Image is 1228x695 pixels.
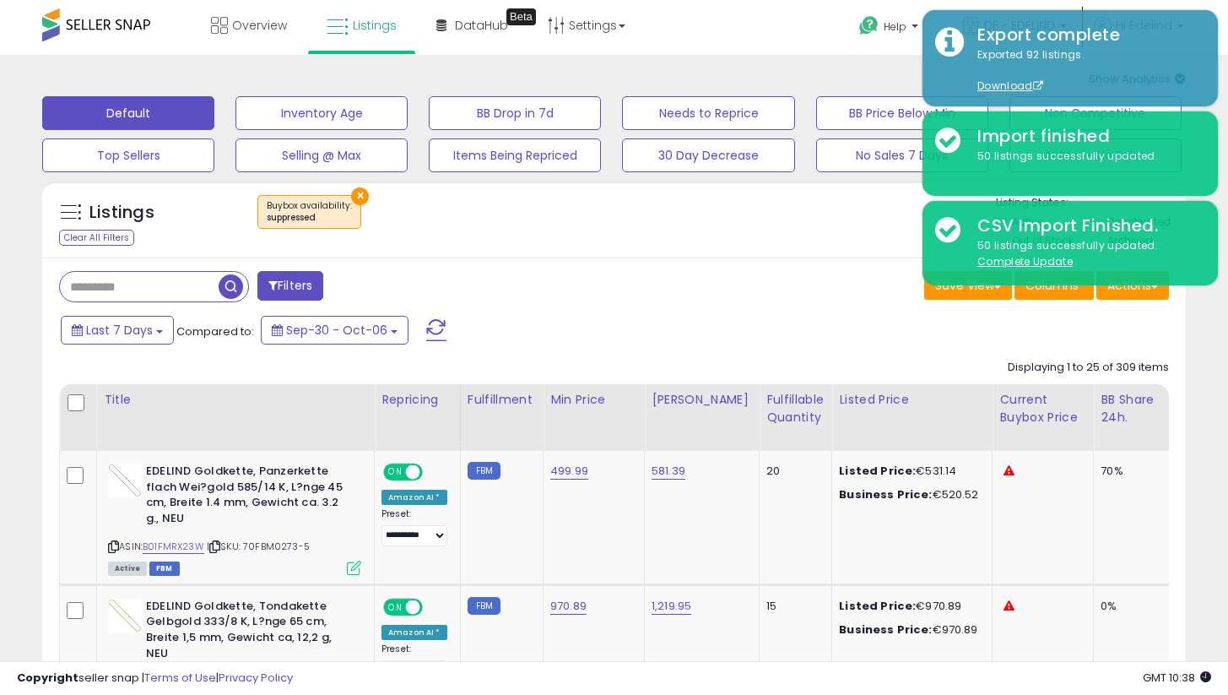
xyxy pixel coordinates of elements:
[1025,277,1079,294] span: Columns
[381,643,447,681] div: Preset:
[977,254,1073,269] u: Complete Update
[381,508,447,546] div: Preset:
[149,562,180,576] span: FBM
[924,271,1012,300] button: Save View
[1101,464,1156,479] div: 70%
[884,19,906,34] span: Help
[652,391,752,409] div: [PERSON_NAME]
[144,670,216,686] a: Terms of Use
[839,599,979,614] div: €970.89
[1101,599,1156,614] div: 0%
[839,391,985,409] div: Listed Price
[108,464,361,573] div: ASIN:
[1008,360,1169,376] div: Displaying 1 to 25 of 309 items
[207,540,310,553] span: | SKU: 70FBM0273-5
[839,486,932,502] b: Business Price:
[286,322,387,339] span: Sep-30 - Oct-06
[506,8,536,25] div: Tooltip anchor
[1014,271,1094,300] button: Columns
[977,79,1043,93] a: Download
[108,562,147,576] span: All listings currently available for purchase on Amazon
[965,214,1205,238] div: CSV Import Finished.
[429,96,601,130] button: BB Drop in 7d
[965,23,1205,47] div: Export complete
[17,671,293,687] div: seller snap | |
[267,212,352,224] div: suppressed
[108,464,142,497] img: 31fY5Cf31JL._SL40_.jpg
[622,96,794,130] button: Needs to Reprice
[839,487,979,502] div: €520.52
[146,464,351,530] b: EDELIND Goldkette, Panzerkette flach Wei?gold 585/14 K, L?nge 45 cm, Breite 1.4 mm, Gewicht ca. 3...
[839,622,932,638] b: Business Price:
[839,464,979,479] div: €531.14
[381,391,453,409] div: Repricing
[267,199,352,225] span: Buybox availability :
[381,625,447,640] div: Amazon AI *
[965,149,1205,165] div: 50 listings successfully updated.
[766,599,819,614] div: 15
[965,238,1205,269] div: 50 listings successfully updated.
[965,47,1205,95] div: Exported 92 listings.
[455,17,508,34] span: DataHub
[550,463,588,480] a: 499.99
[550,391,637,409] div: Min Price
[816,96,988,130] button: BB Price Below Min
[143,540,204,554] a: B01FMRX23W
[652,598,691,615] a: 1,219.95
[61,316,174,345] button: Last 7 Days
[420,600,447,614] span: OFF
[468,597,500,615] small: FBM
[235,96,408,130] button: Inventory Age
[1101,391,1162,426] div: BB Share 24h.
[420,465,447,480] span: OFF
[219,670,293,686] a: Privacy Policy
[468,462,500,480] small: FBM
[232,17,287,34] span: Overview
[176,323,254,339] span: Compared to:
[550,598,587,615] a: 970.89
[652,463,685,480] a: 581.39
[999,391,1086,426] div: Current Buybox Price
[353,17,397,34] span: Listings
[839,622,979,638] div: €970.89
[235,138,408,172] button: Selling @ Max
[622,138,794,172] button: 30 Day Decrease
[839,598,916,614] b: Listed Price:
[89,201,154,225] h5: Listings
[816,138,988,172] button: No Sales 7 Days
[257,271,323,301] button: Filters
[385,465,406,480] span: ON
[17,670,78,686] strong: Copyright
[42,96,214,130] button: Default
[104,391,367,409] div: Title
[146,599,351,665] b: EDELIND Goldkette, Tondakette Gelbgold 333/8 K, L?nge 65 cm, Breite 1,5 mm, Gewicht ca, 12,2 g, NEU
[59,230,134,246] div: Clear All Filters
[468,391,536,409] div: Fulfillment
[429,138,601,172] button: Items Being Repriced
[351,187,369,205] button: ×
[858,15,879,36] i: Get Help
[385,600,406,614] span: ON
[1143,670,1211,686] span: 2025-10-14 10:38 GMT
[1096,271,1169,300] button: Actions
[766,464,819,479] div: 20
[108,599,142,633] img: 31wTJnW-slL._SL40_.jpg
[846,3,935,55] a: Help
[86,322,153,339] span: Last 7 Days
[965,124,1205,149] div: Import finished
[839,463,916,479] b: Listed Price:
[42,138,214,172] button: Top Sellers
[766,391,825,426] div: Fulfillable Quantity
[381,490,447,505] div: Amazon AI *
[261,316,408,345] button: Sep-30 - Oct-06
